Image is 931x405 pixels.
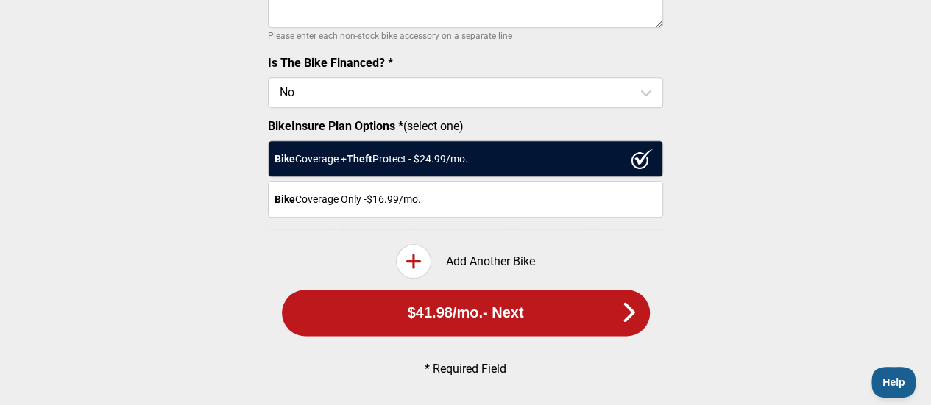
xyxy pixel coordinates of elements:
[293,362,639,376] p: * Required Field
[275,193,295,205] strong: Bike
[268,56,393,70] label: Is The Bike Financed? *
[268,140,663,177] div: Coverage + Protect - $ 24.99 /mo.
[268,119,663,133] label: (select one)
[268,181,663,218] div: Coverage Only - $16.99 /mo.
[268,27,663,45] p: Please enter each non-stock bike accessory on a separate line
[275,153,295,165] strong: Bike
[282,290,650,336] button: $41.98/mo.- Next
[347,153,372,165] strong: Theft
[453,304,483,321] span: /mo.
[631,148,653,169] img: ux1sgP1Haf775SAghJI38DyDlYP+32lKFAAAAAElFTkSuQmCC
[268,244,663,279] div: Add Another Bike
[268,119,403,133] strong: BikeInsure Plan Options *
[871,367,916,398] iframe: Toggle Customer Support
